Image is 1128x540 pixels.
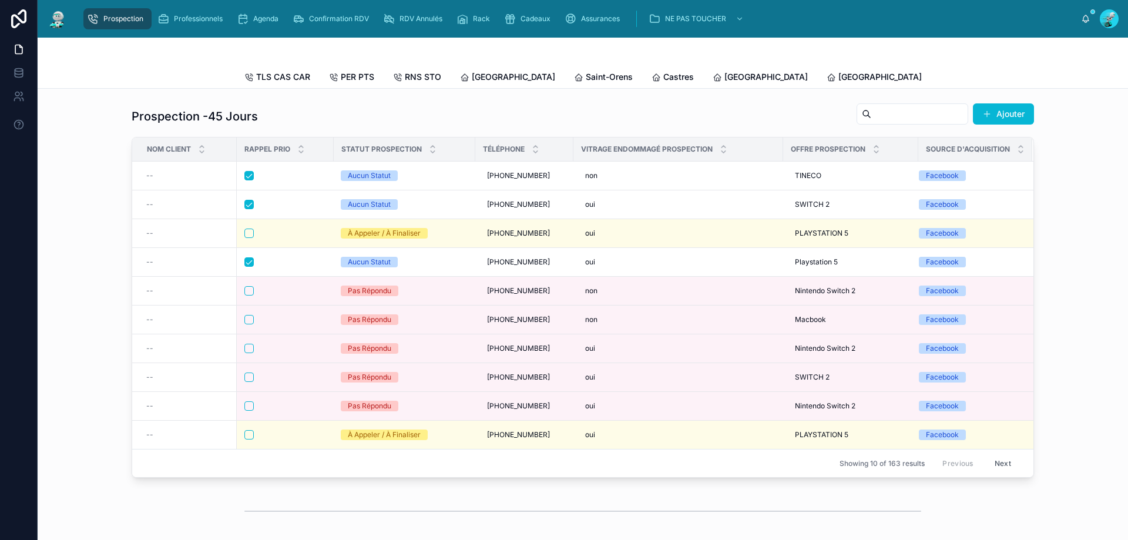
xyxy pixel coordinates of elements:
[585,171,597,180] span: non
[348,170,391,181] div: Aucun Statut
[581,14,620,24] span: Assurances
[399,14,442,24] span: RDV Annulés
[790,224,911,243] a: PLAYSTATION 5
[146,430,230,440] a: --
[487,315,550,324] span: [PHONE_NUMBER]
[348,401,391,411] div: Pas Répondu
[146,401,153,411] span: --
[795,430,848,440] span: PLAYSTATION 5
[645,8,750,29] a: NE PAS TOUCHER
[919,343,1018,354] a: Facebook
[341,145,422,154] span: Statut Prospection
[146,257,153,267] span: --
[146,344,153,353] span: --
[919,286,1018,296] a: Facebook
[795,171,821,180] span: TINECO
[146,286,230,296] a: --
[919,199,1018,210] a: Facebook
[348,286,391,296] div: Pas Répondu
[790,195,911,214] a: SWITCH 2
[926,286,959,296] div: Facebook
[790,281,911,300] a: Nintendo Switch 2
[244,145,290,154] span: Rappel Prio
[827,66,922,90] a: [GEOGRAPHIC_DATA]
[790,166,911,185] a: TINECO
[348,343,391,354] div: Pas Répondu
[405,71,441,83] span: RNS STO
[483,145,525,154] span: Téléphone
[482,166,566,185] a: [PHONE_NUMBER]
[380,8,451,29] a: RDV Annulés
[585,401,595,411] span: oui
[581,145,713,154] span: Vitrage endommagé Prospection
[986,454,1019,472] button: Next
[341,401,468,411] a: Pas Répondu
[926,372,959,383] div: Facebook
[256,71,310,83] span: TLS CAS CAR
[341,372,468,383] a: Pas Répondu
[482,425,566,444] a: [PHONE_NUMBER]
[580,253,776,271] a: oui
[146,315,230,324] a: --
[348,372,391,383] div: Pas Répondu
[973,103,1034,125] button: Ajouter
[348,228,421,239] div: À Appeler / À Finaliser
[521,14,550,24] span: Cadeaux
[580,281,776,300] a: non
[840,459,925,468] span: Showing 10 of 163 results
[561,8,628,29] a: Assurances
[580,425,776,444] a: oui
[482,253,566,271] a: [PHONE_NUMBER]
[487,430,550,440] span: [PHONE_NUMBER]
[580,224,776,243] a: oui
[580,339,776,358] a: oui
[482,368,566,387] a: [PHONE_NUMBER]
[146,401,230,411] a: --
[487,286,550,296] span: [PHONE_NUMBER]
[146,229,230,238] a: --
[926,199,959,210] div: Facebook
[341,286,468,296] a: Pas Répondu
[348,257,391,267] div: Aucun Statut
[919,228,1018,239] a: Facebook
[795,257,838,267] span: Playstation 5
[574,66,633,90] a: Saint-Orens
[348,199,391,210] div: Aucun Statut
[838,71,922,83] span: [GEOGRAPHIC_DATA]
[146,229,153,238] span: --
[487,344,550,353] span: [PHONE_NUMBER]
[585,315,597,324] span: non
[146,200,230,209] a: --
[580,310,776,329] a: non
[795,315,826,324] span: Macbook
[341,314,468,325] a: Pas Répondu
[585,229,595,238] span: oui
[919,372,1018,383] a: Facebook
[795,373,830,382] span: SWITCH 2
[795,344,855,353] span: Nintendo Switch 2
[795,286,855,296] span: Nintendo Switch 2
[790,425,911,444] a: PLAYSTATION 5
[926,401,959,411] div: Facebook
[790,368,911,387] a: SWITCH 2
[473,14,490,24] span: Rack
[132,108,258,125] h1: Prospection -45 Jours
[147,145,191,154] span: Nom Client
[926,257,959,267] div: Facebook
[472,71,555,83] span: [GEOGRAPHIC_DATA]
[146,373,153,382] span: --
[146,344,230,353] a: --
[585,373,595,382] span: oui
[348,314,391,325] div: Pas Répondu
[47,9,68,28] img: App logo
[585,430,595,440] span: oui
[919,257,1018,267] a: Facebook
[580,397,776,415] a: oui
[790,253,911,271] a: Playstation 5
[795,200,830,209] span: SWITCH 2
[724,71,808,83] span: [GEOGRAPHIC_DATA]
[585,257,595,267] span: oui
[926,145,1010,154] span: Source d'acquisition
[487,200,550,209] span: [PHONE_NUMBER]
[790,397,911,415] a: Nintendo Switch 2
